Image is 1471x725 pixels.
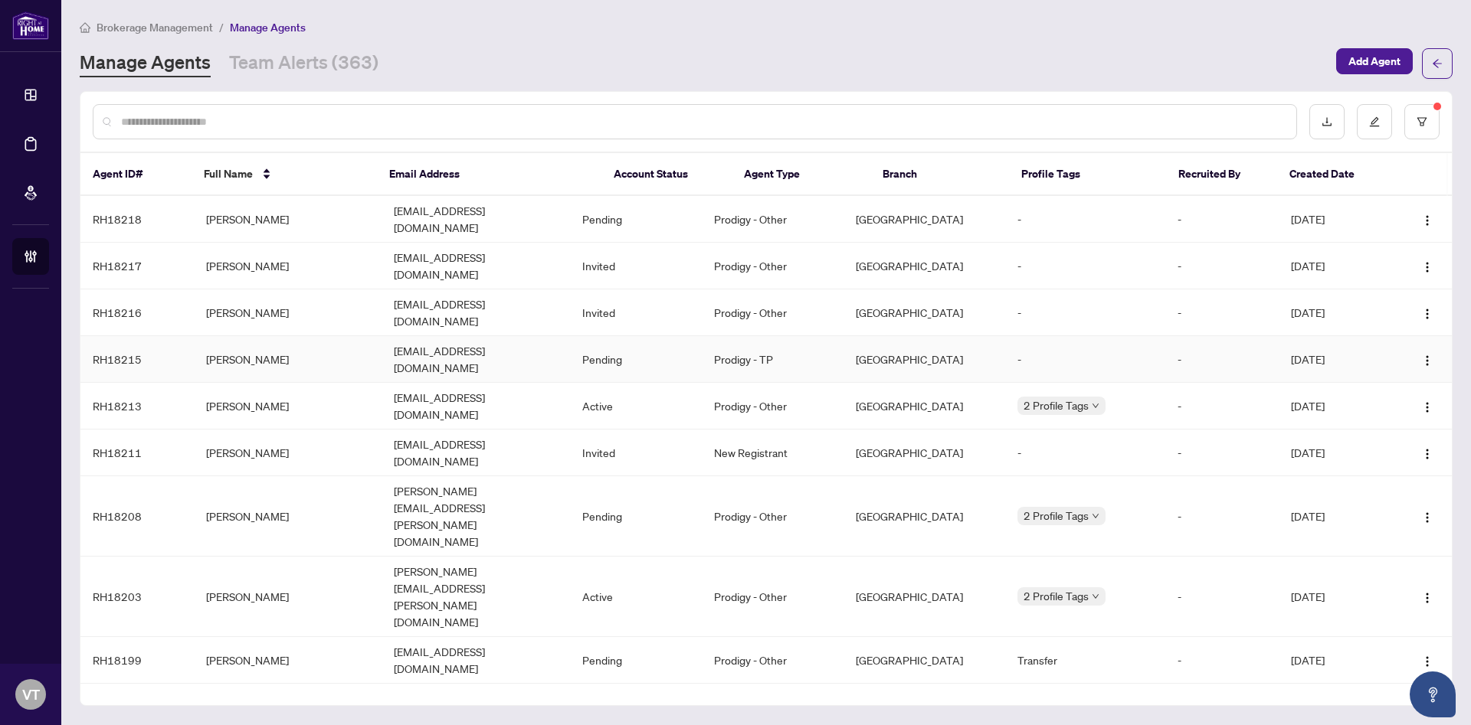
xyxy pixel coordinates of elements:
button: edit [1357,104,1392,139]
button: Logo [1415,394,1440,418]
td: - [1165,196,1279,243]
td: [DATE] [1279,557,1392,637]
th: Profile Tags [1009,153,1166,196]
td: [EMAIL_ADDRESS][DOMAIN_NAME] [382,243,570,289]
td: [EMAIL_ADDRESS][DOMAIN_NAME] [382,383,570,429]
td: - [1165,383,1279,429]
td: RH18217 [80,243,194,289]
span: VT [22,684,40,705]
span: arrow-left [1432,58,1443,69]
td: [PERSON_NAME] [194,429,382,476]
td: [PERSON_NAME] [194,557,382,637]
td: [EMAIL_ADDRESS][DOMAIN_NAME] [382,637,570,684]
td: [GEOGRAPHIC_DATA] [844,383,1005,429]
img: Logo [1421,655,1433,668]
td: [DATE] [1279,383,1392,429]
td: New Registrant [702,429,843,476]
img: Logo [1421,354,1433,367]
button: Add Agent [1336,48,1413,74]
td: [GEOGRAPHIC_DATA] [844,336,1005,383]
th: Full Name [192,153,377,196]
td: RH18216 [80,289,194,336]
span: home [80,22,90,33]
td: [DATE] [1279,476,1392,557]
td: - [1005,289,1165,336]
span: down [1092,512,1099,520]
td: Prodigy - Other [702,637,843,684]
td: - [1165,637,1279,684]
td: Pending [570,637,702,684]
button: Logo [1415,253,1440,278]
td: - [1165,289,1279,336]
td: Prodigy - Other [702,476,843,557]
img: Logo [1421,448,1433,460]
button: Logo [1415,207,1440,231]
td: RH18213 [80,383,194,429]
td: RH18215 [80,336,194,383]
td: [GEOGRAPHIC_DATA] [844,243,1005,289]
span: 2 Profile Tags [1024,397,1089,414]
td: [PERSON_NAME][EMAIL_ADDRESS][PERSON_NAME][DOMAIN_NAME] [382,476,570,557]
td: [EMAIL_ADDRESS][DOMAIN_NAME] [382,336,570,383]
span: 2 Profile Tags [1024,587,1089,605]
span: 2 Profile Tags [1024,507,1089,524]
th: Recruited By [1166,153,1277,196]
button: Logo [1415,648,1440,672]
td: [EMAIL_ADDRESS][DOMAIN_NAME] [382,429,570,476]
img: Logo [1421,592,1433,604]
img: Logo [1421,214,1433,227]
td: Active [570,557,702,637]
td: [GEOGRAPHIC_DATA] [844,429,1005,476]
td: RH18211 [80,429,194,476]
span: download [1322,116,1332,127]
button: Logo [1415,347,1440,371]
button: filter [1404,104,1440,139]
td: - [1005,429,1165,476]
td: [PERSON_NAME] [194,476,382,557]
td: [PERSON_NAME] [194,336,382,383]
span: Full Name [204,165,253,182]
a: Manage Agents [80,50,211,77]
td: [PERSON_NAME][EMAIL_ADDRESS][PERSON_NAME][DOMAIN_NAME] [382,557,570,637]
button: Logo [1415,440,1440,465]
td: Invited [570,243,702,289]
a: Team Alerts (363) [229,50,378,77]
td: Prodigy - Other [702,557,843,637]
th: Email Address [377,153,602,196]
td: Prodigy - Other [702,289,843,336]
span: edit [1369,116,1380,127]
td: - [1165,557,1279,637]
td: RH18218 [80,196,194,243]
td: - [1005,336,1165,383]
td: [GEOGRAPHIC_DATA] [844,476,1005,557]
td: Invited [570,429,702,476]
button: Open asap [1410,671,1456,717]
span: Add Agent [1348,49,1401,73]
td: [DATE] [1279,637,1392,684]
span: filter [1417,116,1427,127]
td: RH18199 [80,637,194,684]
td: RH18203 [80,557,194,637]
td: Pending [570,336,702,383]
td: Pending [570,476,702,557]
td: - [1165,243,1279,289]
td: [GEOGRAPHIC_DATA] [844,289,1005,336]
li: / [219,18,224,36]
td: [GEOGRAPHIC_DATA] [844,557,1005,637]
td: - [1005,243,1165,289]
button: download [1309,104,1345,139]
th: Agent ID# [80,153,192,196]
td: - [1165,429,1279,476]
img: Logo [1421,401,1433,413]
td: [PERSON_NAME] [194,637,382,684]
td: - [1165,476,1279,557]
span: Brokerage Management [97,21,213,34]
th: Agent Type [732,153,870,196]
td: Prodigy - TP [702,336,843,383]
img: logo [12,11,49,40]
td: [DATE] [1279,289,1392,336]
td: [PERSON_NAME] [194,243,382,289]
td: [GEOGRAPHIC_DATA] [844,196,1005,243]
button: Logo [1415,584,1440,609]
td: [DATE] [1279,336,1392,383]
